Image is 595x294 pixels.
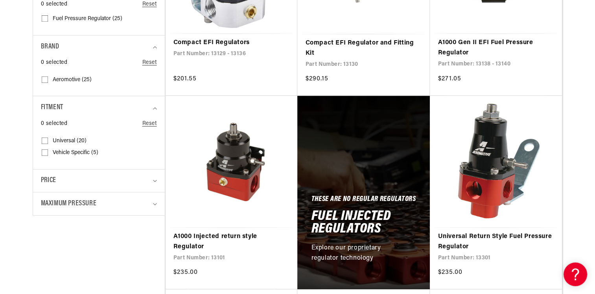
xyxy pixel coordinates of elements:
[41,41,59,53] span: Brand
[53,76,92,84] span: Aeromotive (25)
[41,96,157,119] summary: Fitment (0 selected)
[438,232,554,252] a: Universal Return Style Fuel Pressure Regulator
[438,38,554,58] a: A1000 Gen II EFI Fuel Pressure Regulator
[53,138,87,145] span: Universal (20)
[41,169,157,192] summary: Price
[311,210,416,235] h2: Fuel Injected Regulators
[173,38,290,48] a: Compact EFI Regulators
[41,192,157,216] summary: Maximum Pressure (0 selected)
[53,15,122,22] span: Fuel Pressure Regulator (25)
[142,58,157,67] a: Reset
[41,102,63,114] span: Fitment
[142,119,157,128] a: Reset
[305,38,422,58] a: Compact EFI Regulator and Fitting Kit
[41,58,68,67] span: 0 selected
[41,198,97,210] span: Maximum Pressure
[41,119,68,128] span: 0 selected
[311,243,407,263] p: Explore our proprietary regulator technology
[173,232,290,252] a: A1000 Injected return style Regulator
[53,149,98,156] span: Vehicle Specific (5)
[311,197,416,203] h5: These Are No Regular Regulators
[41,35,157,59] summary: Brand (0 selected)
[41,175,56,186] span: Price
